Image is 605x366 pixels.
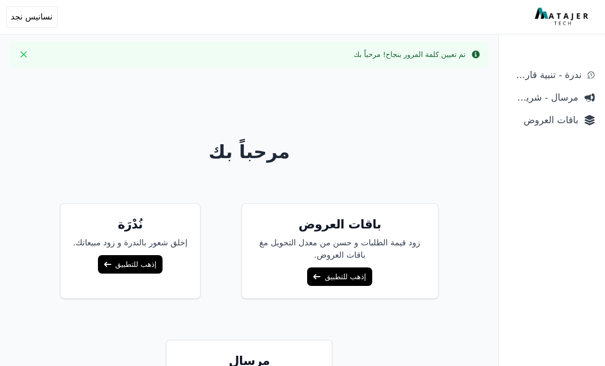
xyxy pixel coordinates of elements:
[15,46,32,63] button: Close
[509,90,578,105] span: مرسال - شريط دعاية
[98,255,163,274] a: إذهب للتطبيق
[509,68,581,82] span: ندرة - تنبية قارب علي النفاذ
[307,267,372,286] a: إذهب للتطبيق
[73,216,187,233] h5: نُدْرَة
[6,6,57,28] button: نسانيس نجد
[254,237,426,261] p: زود قيمة الطلبات و حسن من معدل التحويل مغ باقات العروض.
[535,8,591,26] img: MatajerTech Logo
[354,49,466,60] div: تم تعيين كلمة المرور بنجاح! مرحباً بك
[509,113,578,127] span: باقات العروض
[254,216,426,233] h5: باقات العروض
[11,11,53,23] span: نسانيس نجد
[73,237,187,249] p: إخلق شعور بالندرة و زود مبيعاتك.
